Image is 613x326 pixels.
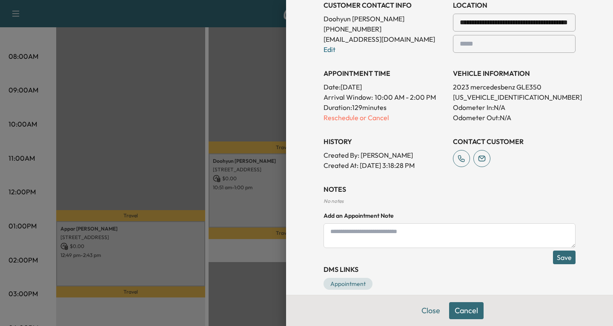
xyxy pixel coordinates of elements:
[416,302,446,319] button: Close
[324,136,446,147] h3: History
[324,278,372,290] a: Appointment
[324,45,335,54] a: Edit
[324,68,446,78] h3: APPOINTMENT TIME
[453,113,576,123] p: Odometer Out: N/A
[375,92,436,102] span: 10:00 AM - 2:00 PM
[324,24,446,34] p: [PHONE_NUMBER]
[453,68,576,78] h3: VEHICLE INFORMATION
[324,92,446,102] p: Arrival Window:
[324,14,446,24] p: Doohyun [PERSON_NAME]
[324,184,576,194] h3: NOTES
[324,113,446,123] p: Reschedule or Cancel
[324,102,446,113] p: Duration: 129 minutes
[324,82,446,92] p: Date: [DATE]
[453,92,576,102] p: [US_VEHICLE_IDENTIFICATION_NUMBER]
[553,251,576,264] button: Save
[324,34,446,44] p: [EMAIL_ADDRESS][DOMAIN_NAME]
[324,211,576,220] h4: Add an Appointment Note
[453,102,576,113] p: Odometer In: N/A
[324,150,446,160] p: Created By : [PERSON_NAME]
[453,82,576,92] p: 2023 mercedesbenz GLE350
[453,136,576,147] h3: CONTACT CUSTOMER
[449,302,484,319] button: Cancel
[324,160,446,170] p: Created At : [DATE] 3:18:28 PM
[324,198,576,205] div: No notes
[324,264,576,274] h3: DMS Links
